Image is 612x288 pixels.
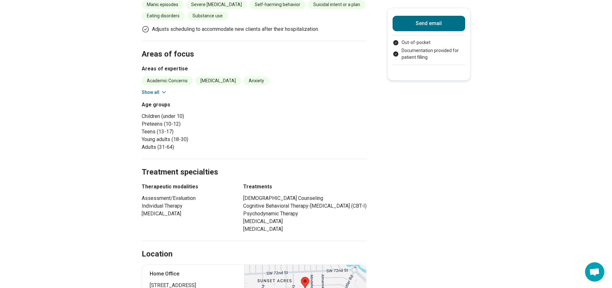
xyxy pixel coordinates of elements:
li: Severe [MEDICAL_DATA] [186,0,247,9]
li: Documentation provided for patient filling [393,47,465,61]
li: Anxiety [244,76,269,85]
li: Psychodynamic Therapy [243,210,367,218]
li: Preteens (10-12) [142,120,252,128]
button: Show all [142,89,167,96]
li: Academic Concerns [142,76,193,85]
li: Suicidal intent or a plan [308,0,365,9]
li: Self-harming behavior [250,0,306,9]
h3: Treatments [243,183,367,191]
li: Children (under 10) [142,113,252,120]
li: [MEDICAL_DATA] [142,210,232,218]
li: Cognitive Behavioral Therapy-[MEDICAL_DATA] (CBT-I) [243,202,367,210]
li: [MEDICAL_DATA] [243,225,367,233]
li: [MEDICAL_DATA] [195,76,241,85]
h3: Areas of expertise [142,65,367,73]
li: Manic episodes [142,0,183,9]
li: [MEDICAL_DATA] [243,218,367,225]
li: Young adults (18-30) [142,136,252,143]
p: Home Office [150,270,237,278]
h3: Therapeutic modalities [142,183,232,191]
li: Assessment/Evaluation [142,194,232,202]
li: Adults (31-64) [142,143,252,151]
li: Eating disorders [142,12,185,20]
h2: Treatment specialties [142,151,367,178]
ul: Payment options [393,39,465,61]
li: Individual Therapy [142,202,232,210]
button: Send email [393,16,465,31]
p: Adjusts scheduling to accommodate new clients after their hospitalization. [152,25,319,33]
li: [DEMOGRAPHIC_DATA] Counseling [243,194,367,202]
li: Out-of-pocket [393,39,465,46]
h2: Areas of focus [142,33,367,60]
h3: Age groups [142,101,252,109]
a: Open chat [585,262,604,282]
li: Substance use [187,12,228,20]
li: Teens (13-17) [142,128,252,136]
h2: Location [142,249,173,260]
